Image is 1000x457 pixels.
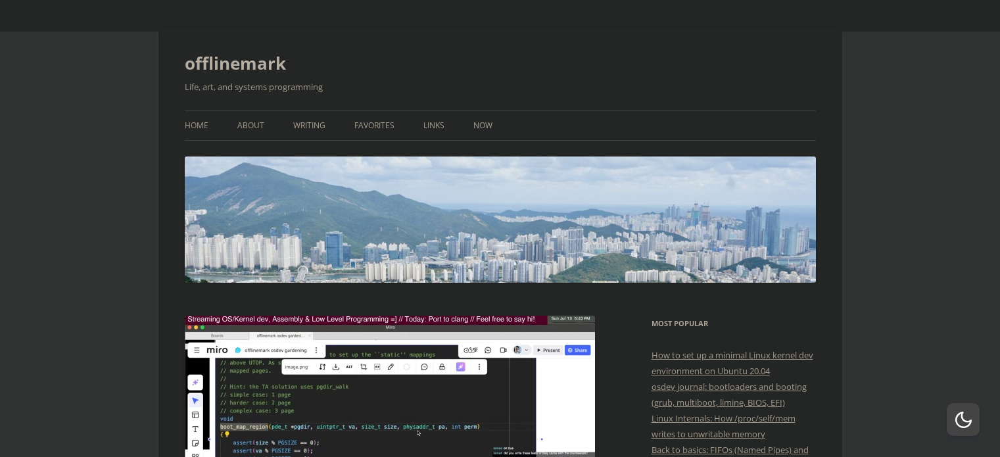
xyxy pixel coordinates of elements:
a: About [237,111,264,140]
a: How to set up a minimal Linux kernel dev environment on Ubuntu 20.04 [652,349,813,377]
h2: Life, art, and systems programming [185,79,816,95]
img: offlinemark [185,156,816,282]
h3: Most Popular [652,316,816,331]
a: Home [185,111,208,140]
a: Links [423,111,444,140]
a: Linux Internals: How /proc/self/mem writes to unwritable memory [652,412,796,440]
a: Writing [293,111,325,140]
a: Now [473,111,492,140]
a: Favorites [354,111,394,140]
a: offlinemark [185,47,286,79]
a: osdev journal: bootloaders and booting (grub, multiboot, limine, BIOS, EFI) [652,381,807,408]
